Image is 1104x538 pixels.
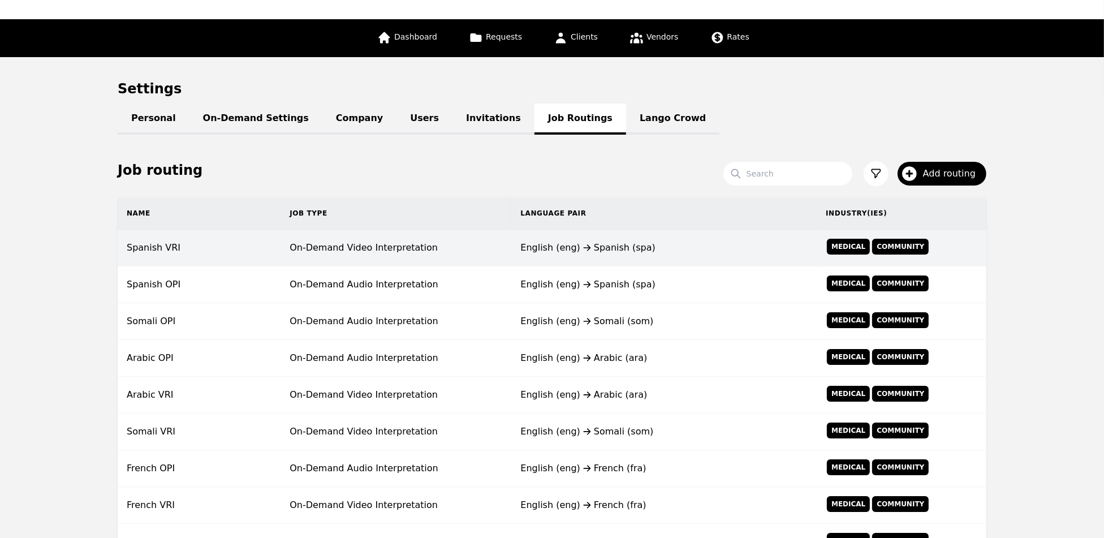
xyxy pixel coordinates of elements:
[118,161,202,179] h1: Job routing
[827,239,870,255] span: Medical
[486,32,522,41] span: Requests
[872,459,929,475] span: Community
[817,197,986,230] th: Industry(ies)
[864,161,889,186] button: Filter
[281,266,511,303] td: On-Demand Audio Interpretation
[520,278,808,291] div: English (eng) Spanish (spa)
[827,459,870,475] span: Medical
[118,303,281,340] td: Somali OPI
[827,496,870,512] span: Medical
[571,32,598,41] span: Clients
[118,197,281,230] th: Name
[189,104,322,135] a: On-Demand Settings
[520,351,808,365] div: English (eng) Arabic (ara)
[872,386,929,402] span: Community
[646,32,678,41] span: Vendors
[394,32,437,41] span: Dashboard
[118,80,986,98] h1: Settings
[704,19,756,57] a: Rates
[923,167,984,180] span: Add routing
[118,104,189,135] a: Personal
[370,19,444,57] a: Dashboard
[118,340,281,377] td: Arabic OPI
[281,230,511,266] td: On-Demand Video Interpretation
[520,425,808,438] div: English (eng) Somali (som)
[322,104,396,135] a: Company
[462,19,529,57] a: Requests
[452,104,534,135] a: Invitations
[520,315,808,328] div: English (eng) Somali (som)
[872,239,929,255] span: Community
[520,462,808,475] div: English (eng) French (fra)
[827,312,870,328] span: Medical
[281,303,511,340] td: On-Demand Audio Interpretation
[118,266,281,303] td: Spanish OPI
[872,276,929,291] span: Community
[827,386,870,402] span: Medical
[723,162,852,186] input: Search
[281,414,511,450] td: On-Demand Video Interpretation
[520,241,808,255] div: English (eng) Spanish (spa)
[118,487,281,524] td: French VRI
[623,19,685,57] a: Vendors
[872,423,929,438] span: Community
[727,32,749,41] span: Rates
[118,230,281,266] td: Spanish VRI
[281,340,511,377] td: On-Demand Audio Interpretation
[281,197,511,230] th: Job Type
[118,414,281,450] td: Somali VRI
[872,312,929,328] span: Community
[898,162,986,186] button: Add routing
[872,496,929,512] span: Community
[547,19,605,57] a: Clients
[511,197,817,230] th: Language Pair
[872,349,929,365] span: Community
[626,104,719,135] a: Lango Crowd
[396,104,452,135] a: Users
[281,377,511,414] td: On-Demand Video Interpretation
[827,423,870,438] span: Medical
[827,349,870,365] span: Medical
[281,487,511,524] td: On-Demand Video Interpretation
[281,450,511,487] td: On-Demand Audio Interpretation
[520,498,808,512] div: English (eng) French (fra)
[827,276,870,291] span: Medical
[520,388,808,402] div: English (eng) Arabic (ara)
[118,450,281,487] td: French OPI
[118,377,281,414] td: Arabic VRI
